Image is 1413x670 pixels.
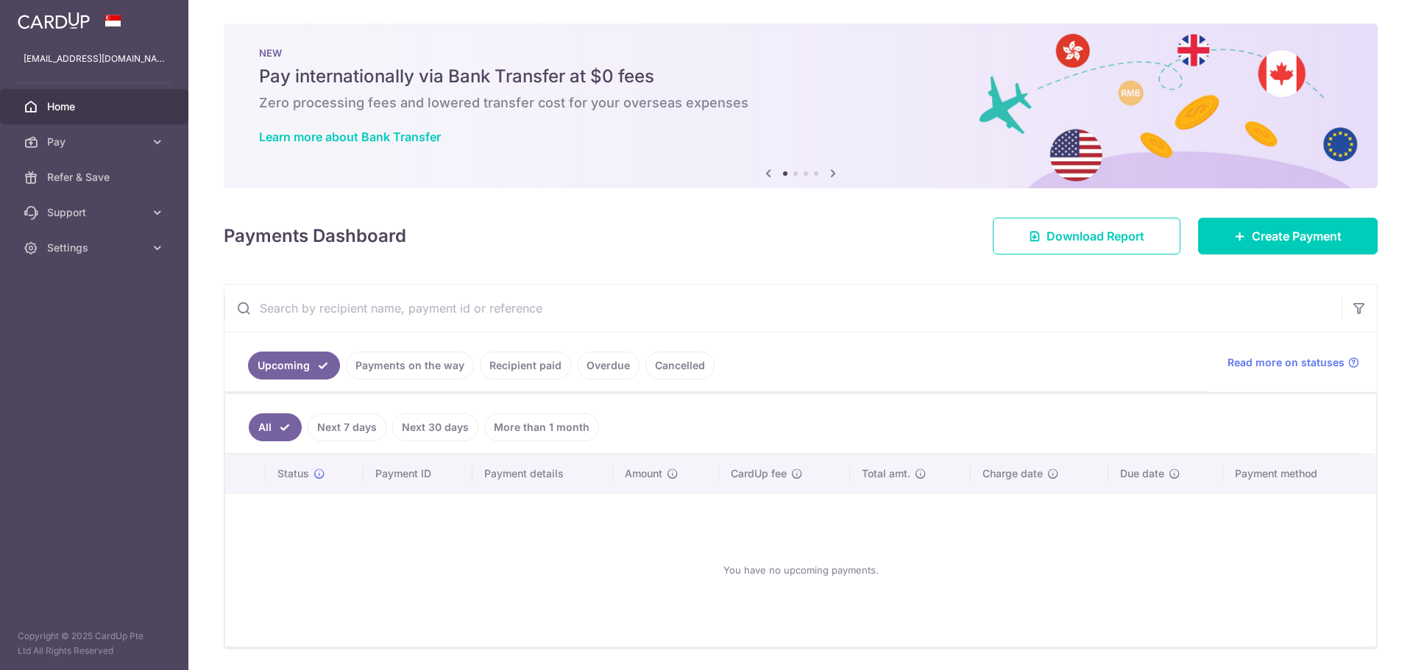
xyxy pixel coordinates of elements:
a: Read more on statuses [1228,355,1359,370]
a: Next 7 days [308,413,386,441]
span: Read more on statuses [1228,355,1345,370]
span: Total amt. [862,466,910,481]
a: Upcoming [248,352,340,379]
span: Home [47,99,144,114]
th: Payment ID [364,455,472,493]
span: Due date [1120,466,1164,481]
span: Amount [625,466,662,481]
a: Payments on the way [346,352,474,379]
span: Charge date [982,466,1043,481]
img: Bank transfer banner [224,24,1378,188]
span: Download Report [1047,227,1144,245]
p: [EMAIL_ADDRESS][DOMAIN_NAME] [24,51,165,66]
a: All [249,413,302,441]
span: CardUp fee [731,466,787,481]
h6: Zero processing fees and lowered transfer cost for your overseas expenses [259,94,1342,112]
span: Create Payment [1252,227,1342,245]
img: CardUp [18,12,90,29]
input: Search by recipient name, payment id or reference [224,285,1342,332]
a: Create Payment [1198,218,1378,254]
span: Pay [47,135,144,149]
a: Download Report [993,218,1180,254]
p: NEW [259,47,1342,59]
h5: Pay internationally via Bank Transfer at $0 fees [259,65,1342,88]
th: Payment method [1223,455,1376,493]
a: Recipient paid [480,352,571,379]
span: Refer & Save [47,170,144,185]
h4: Payments Dashboard [224,223,406,249]
a: Next 30 days [392,413,478,441]
span: Status [277,466,309,481]
span: Support [47,205,144,220]
a: Learn more about Bank Transfer [259,129,441,144]
a: Overdue [577,352,640,379]
span: Settings [47,240,144,255]
div: You have no upcoming payments. [243,505,1359,635]
a: More than 1 month [484,413,599,441]
a: Cancelled [645,352,715,379]
th: Payment details [472,455,614,493]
